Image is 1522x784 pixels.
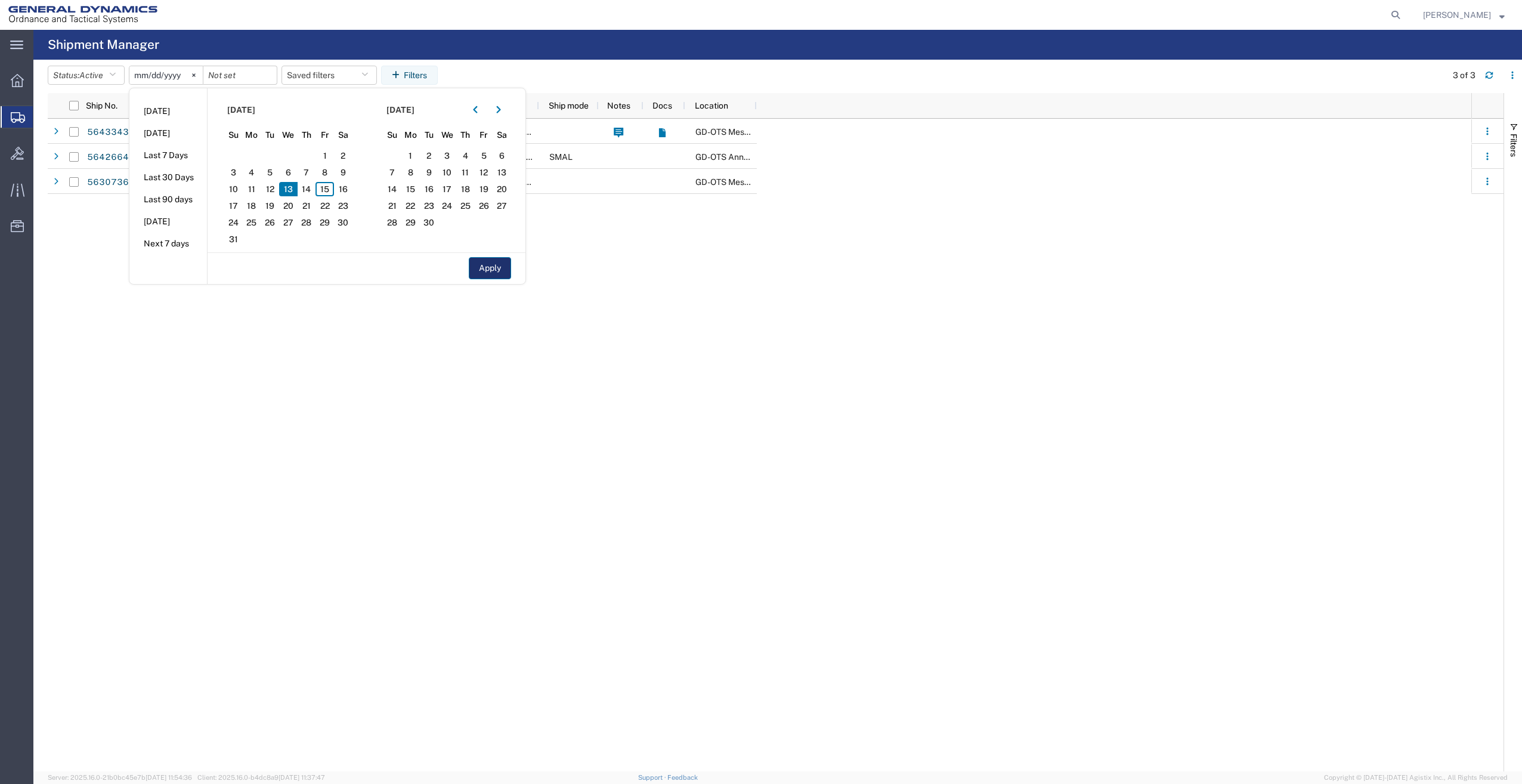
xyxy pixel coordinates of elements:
[383,165,402,180] span: 7
[129,144,207,166] li: Last 7 Days
[420,199,438,213] span: 23
[401,199,420,213] span: 22
[334,182,352,196] span: 16
[129,189,207,211] li: Last 90 days
[224,199,243,213] span: 17
[315,215,334,230] span: 29
[79,70,103,80] span: Active
[420,129,438,141] span: Tu
[695,177,763,187] span: GD-OTS Mesquite
[695,101,728,110] span: Location
[129,66,203,84] input: Not set
[279,215,298,230] span: 27
[315,129,334,141] span: Fr
[475,182,493,196] span: 19
[315,149,334,163] span: 1
[224,215,243,230] span: 24
[197,774,325,781] span: Client: 2025.16.0-b4dc8a9
[475,129,493,141] span: Fr
[695,127,763,137] span: GD-OTS Mesquite
[48,66,125,85] button: Status:Active
[261,129,279,141] span: Tu
[420,182,438,196] span: 16
[456,149,475,163] span: 4
[261,215,279,230] span: 26
[334,129,352,141] span: Sa
[493,199,511,213] span: 27
[261,199,279,213] span: 19
[475,199,493,213] span: 26
[86,173,135,192] a: 56307362
[383,129,402,141] span: Su
[401,149,420,163] span: 1
[298,129,316,141] span: Th
[298,165,316,180] span: 7
[493,149,511,163] span: 6
[129,233,207,255] li: Next 7 days
[420,149,438,163] span: 2
[224,165,243,180] span: 3
[381,66,438,85] button: Filters
[243,199,261,213] span: 18
[1509,134,1518,157] span: Filters
[383,215,402,230] span: 28
[549,152,573,162] span: SMAL
[1453,69,1475,82] div: 3 of 3
[224,129,243,141] span: Su
[279,774,325,781] span: [DATE] 11:37:47
[243,215,261,230] span: 25
[243,182,261,196] span: 11
[607,101,630,110] span: Notes
[383,199,402,213] span: 21
[315,199,334,213] span: 22
[261,182,279,196] span: 12
[334,215,352,230] span: 30
[243,129,261,141] span: Mo
[86,123,135,142] a: 56433434
[493,182,511,196] span: 20
[243,165,261,180] span: 4
[438,129,456,141] span: We
[652,101,672,110] span: Docs
[469,257,511,279] button: Apply
[86,148,135,167] a: 56426649
[475,149,493,163] span: 5
[129,122,207,144] li: [DATE]
[456,129,475,141] span: Th
[315,182,334,196] span: 15
[129,211,207,233] li: [DATE]
[1422,8,1505,22] button: [PERSON_NAME]
[456,182,475,196] span: 18
[438,165,456,180] span: 10
[401,165,420,180] span: 8
[86,101,117,110] span: Ship No.
[129,166,207,189] li: Last 30 Days
[279,165,298,180] span: 6
[438,182,456,196] span: 17
[1324,773,1508,783] span: Copyright © [DATE]-[DATE] Agistix Inc., All Rights Reserved
[298,182,316,196] span: 14
[334,199,352,213] span: 23
[401,215,420,230] span: 29
[8,6,157,24] img: logo
[298,199,316,213] span: 21
[438,149,456,163] span: 3
[146,774,192,781] span: [DATE] 11:54:36
[456,199,475,213] span: 25
[334,165,352,180] span: 9
[475,165,493,180] span: 12
[386,104,414,116] span: [DATE]
[227,104,255,116] span: [DATE]
[549,101,589,110] span: Ship mode
[478,177,599,187] span: Taylor-Winfield Technologies
[315,165,334,180] span: 8
[401,129,420,141] span: Mo
[695,152,811,162] span: GD-OTS Anniston (Commerce)
[638,774,668,781] a: Support
[383,182,402,196] span: 14
[456,165,475,180] span: 11
[493,165,511,180] span: 13
[279,129,298,141] span: We
[279,199,298,213] span: 20
[129,100,207,122] li: [DATE]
